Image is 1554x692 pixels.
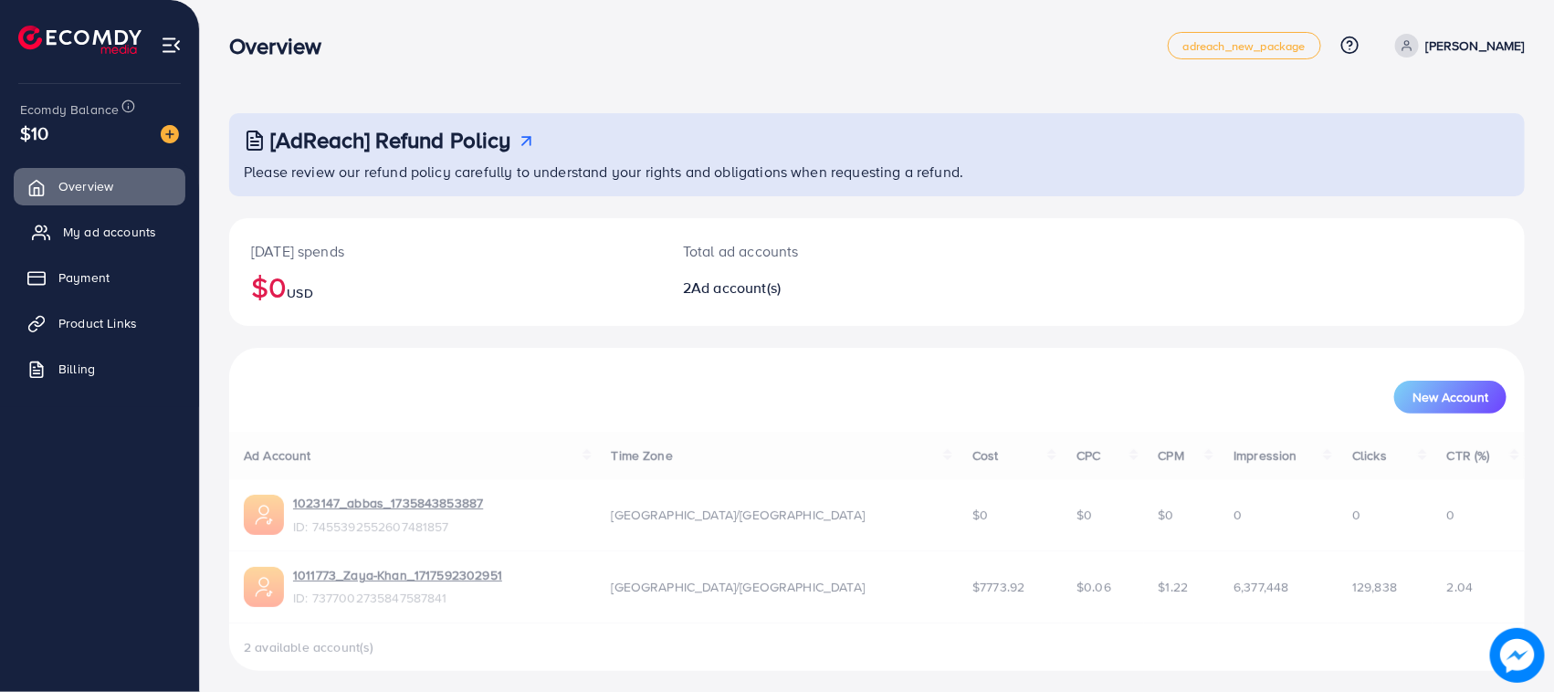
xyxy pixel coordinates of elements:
[58,360,95,378] span: Billing
[1426,35,1525,57] p: [PERSON_NAME]
[1394,381,1507,414] button: New Account
[683,240,963,262] p: Total ad accounts
[251,240,639,262] p: [DATE] spends
[14,214,185,250] a: My ad accounts
[58,314,137,332] span: Product Links
[244,161,1514,183] p: Please review our refund policy carefully to understand your rights and obligations when requesti...
[14,168,185,204] a: Overview
[58,177,113,195] span: Overview
[1388,34,1525,58] a: [PERSON_NAME]
[1168,32,1321,59] a: adreach_new_package
[229,33,336,59] h3: Overview
[20,100,119,119] span: Ecomdy Balance
[270,127,511,153] h3: [AdReach] Refund Policy
[14,351,185,387] a: Billing
[251,269,639,304] h2: $0
[14,259,185,296] a: Payment
[691,278,781,298] span: Ad account(s)
[683,279,963,297] h2: 2
[1412,391,1488,404] span: New Account
[1183,40,1306,52] span: adreach_new_package
[1492,630,1543,681] img: image
[161,35,182,56] img: menu
[20,120,48,146] span: $10
[14,305,185,341] a: Product Links
[287,284,312,302] span: USD
[18,26,142,54] img: logo
[63,223,156,241] span: My ad accounts
[58,268,110,287] span: Payment
[161,125,179,143] img: image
